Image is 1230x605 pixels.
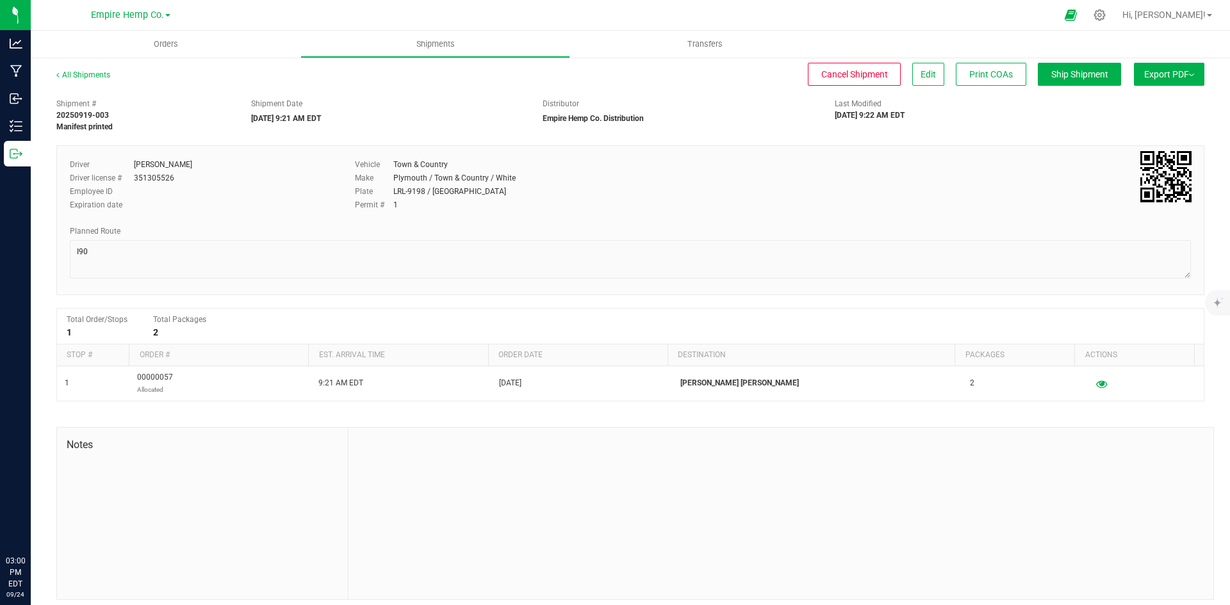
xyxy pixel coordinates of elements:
th: Actions [1074,344,1194,366]
a: Orders [31,31,300,58]
strong: Empire Hemp Co. Distribution [543,114,644,123]
span: Shipments [399,38,472,50]
button: Export PDF [1134,63,1204,86]
span: [DATE] [499,377,521,389]
label: Shipment Date [251,98,302,109]
th: Est. arrival time [308,344,488,366]
span: Shipment # [56,98,232,109]
p: Allocated [137,383,173,396]
div: Manage settings [1092,9,1108,21]
button: Edit [912,63,944,86]
span: Empire Hemp Co. [91,10,164,20]
label: Plate [355,186,393,197]
span: Open Ecommerce Menu [1056,3,1085,28]
span: Export PDF [1144,69,1194,79]
div: 351305526 [134,172,174,184]
th: Stop # [57,344,129,366]
span: 2 [970,377,974,389]
span: Planned Route [70,227,120,236]
div: [PERSON_NAME] [134,159,192,170]
button: Ship Shipment [1038,63,1121,86]
a: Transfers [570,31,840,58]
label: Expiration date [70,199,134,211]
strong: 20250919-003 [56,111,109,120]
span: Edit [921,69,936,79]
p: [PERSON_NAME] [PERSON_NAME] [680,377,955,389]
button: Cancel Shipment [808,63,901,86]
th: Destination [668,344,955,366]
label: Permit # [355,199,393,211]
inline-svg: Analytics [10,37,22,50]
strong: 1 [67,327,72,337]
iframe: Resource center unread badge [38,501,53,516]
span: Transfers [670,38,740,50]
iframe: Resource center [13,503,51,541]
span: Hi, [PERSON_NAME]! [1122,10,1206,20]
th: Packages [955,344,1074,366]
button: Print COAs [956,63,1026,86]
p: 03:00 PM EDT [6,555,25,590]
span: 9:21 AM EDT [318,377,363,389]
span: 00000057 [137,371,173,396]
label: Make [355,172,393,184]
label: Driver [70,159,134,170]
strong: [DATE] 9:21 AM EDT [251,114,321,123]
span: 1 [65,377,69,389]
strong: 2 [153,327,158,337]
p: 09/24 [6,590,25,599]
span: Print COAs [969,69,1013,79]
span: Cancel Shipment [821,69,888,79]
label: Last Modified [835,98,881,109]
div: 1 [393,199,398,211]
strong: [DATE] 9:22 AM EDT [835,111,905,120]
span: Ship Shipment [1051,69,1108,79]
span: Total Packages [153,315,206,324]
inline-svg: Inventory [10,120,22,133]
img: Scan me! [1140,151,1192,202]
inline-svg: Manufacturing [10,65,22,77]
th: Order date [488,344,668,366]
span: Orders [136,38,195,50]
div: Town & Country [393,159,448,170]
qrcode: 20250919-003 [1140,151,1192,202]
div: LRL-9198 / [GEOGRAPHIC_DATA] [393,186,506,197]
label: Distributor [543,98,579,109]
span: Notes [67,437,338,453]
label: Driver license # [70,172,134,184]
strong: Manifest printed [56,122,113,131]
a: Shipments [300,31,570,58]
inline-svg: Outbound [10,147,22,160]
span: Total Order/Stops [67,315,127,324]
label: Employee ID [70,186,134,197]
label: Vehicle [355,159,393,170]
inline-svg: Inbound [10,92,22,105]
a: All Shipments [56,70,110,79]
th: Order # [129,344,308,366]
div: Plymouth / Town & Country / White [393,172,516,184]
